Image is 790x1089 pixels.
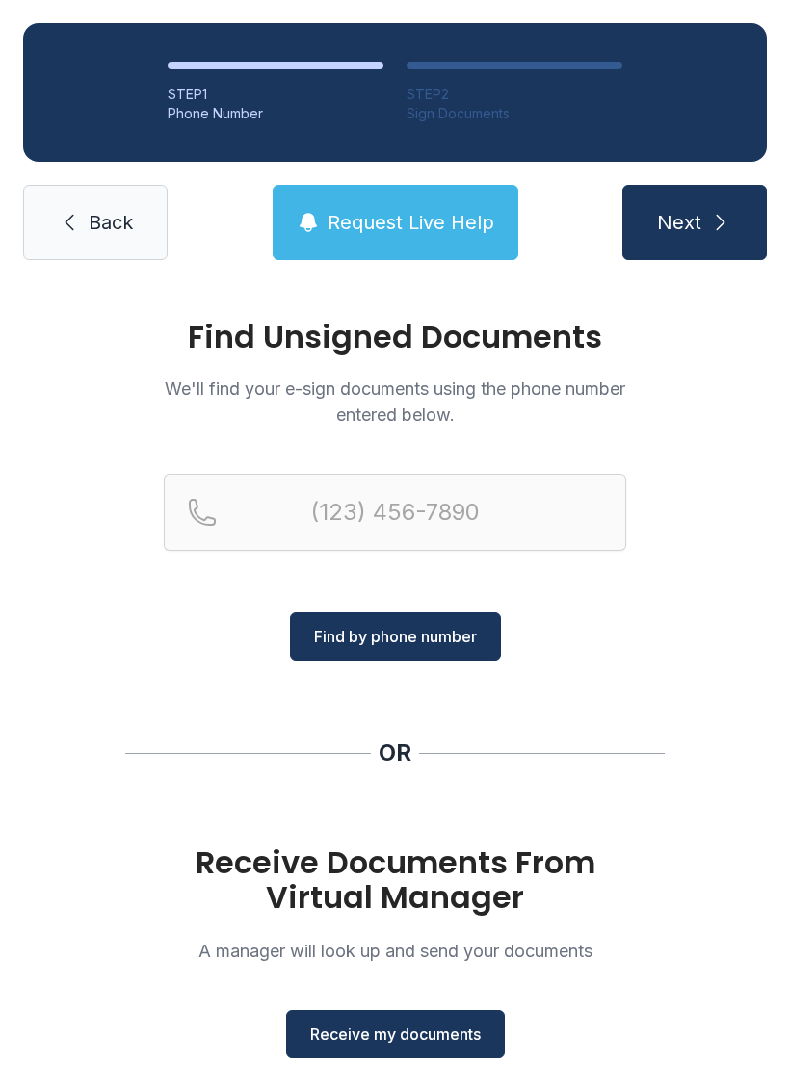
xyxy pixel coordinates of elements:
[379,738,411,768] div: OR
[164,938,626,964] p: A manager will look up and send your documents
[407,104,622,123] div: Sign Documents
[168,85,383,104] div: STEP 1
[328,209,494,236] span: Request Live Help
[164,845,626,915] h1: Receive Documents From Virtual Manager
[168,104,383,123] div: Phone Number
[164,474,626,551] input: Reservation phone number
[164,376,626,428] p: We'll find your e-sign documents using the phone number entered below.
[314,625,477,648] span: Find by phone number
[310,1023,481,1046] span: Receive my documents
[407,85,622,104] div: STEP 2
[164,322,626,352] h1: Find Unsigned Documents
[657,209,701,236] span: Next
[89,209,133,236] span: Back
